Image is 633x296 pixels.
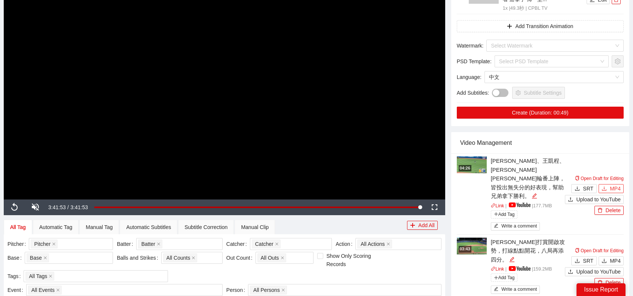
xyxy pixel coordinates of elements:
[503,5,585,12] p: 1x | 49.3 秒 | CPBL TV
[459,246,471,252] div: 03:43
[459,165,471,171] div: 04:26
[576,268,621,276] span: Upload to YouTube
[25,199,46,215] button: Unmute
[407,221,438,230] button: plusAdd All
[575,248,624,253] a: Open Draft for Editing
[460,132,620,153] div: Video Management
[532,193,537,199] span: edit
[226,284,248,296] label: Person
[7,238,29,250] label: Pitcher
[117,238,136,250] label: Batter
[509,257,515,262] span: edit
[568,197,573,203] span: upload
[4,199,25,215] button: Replay
[7,284,26,296] label: Event
[610,184,621,193] span: MP4
[166,254,190,262] span: All Counts
[357,239,392,248] span: All Actions
[192,256,195,260] span: close
[489,71,619,83] span: 中文
[491,266,504,272] a: linkLink
[494,223,499,229] span: edit
[491,202,565,210] p: | | 177.7 MB
[457,57,492,65] span: PSD Template :
[457,89,489,97] span: Add Subtitles :
[599,184,624,193] button: downloadMP4
[10,223,26,231] div: All Tag
[491,203,504,208] a: linkLink
[457,73,481,81] span: Language :
[386,242,390,246] span: close
[571,184,597,193] button: downloadSRT
[43,256,47,260] span: close
[509,266,530,271] img: yt_logo_rgb_light.a676ea31.png
[491,156,565,201] div: [PERSON_NAME]、王凱程、[PERSON_NAME][PERSON_NAME]輪番上陣，皆投出無失分的好表現，幫助兄弟拿下勝利。
[575,176,580,180] span: copy
[184,223,227,231] div: Subtitle Correction
[512,87,565,99] button: settingSubtitle Settings
[457,156,487,173] img: ce64e904-0467-4338-8fb7-dba58e0e6777.jpg
[281,256,284,260] span: close
[565,267,624,276] button: uploadUpload to YouTube
[34,240,51,248] span: Pitcher
[281,288,285,292] span: close
[568,269,573,275] span: upload
[52,242,56,246] span: close
[457,107,624,119] button: Create (Duration: 00:49)
[565,195,624,204] button: uploadUpload to YouTube
[323,252,386,268] span: Show Only Scoring Records
[602,258,607,264] span: download
[30,254,42,262] span: Base
[49,274,52,278] span: close
[597,280,603,286] span: delete
[491,238,565,264] div: [PERSON_NAME]打賞開啟攻勢，打線點點開花，八局再添四分。
[27,253,49,262] span: Base
[275,242,279,246] span: close
[241,223,269,231] div: Manual Clip
[457,20,624,32] button: plusAdd Transition Animation
[491,222,540,231] button: editWrite a comment
[39,223,72,231] div: Automatic Tag
[457,238,487,254] img: 2af33fcf-4724-4172-a122-0ea7164ee635.jpg
[491,286,540,294] button: editWrite a comment
[410,223,415,229] span: plus
[509,255,515,264] div: Edit
[31,286,55,294] span: All Events
[94,207,421,208] div: Progress Bar
[575,258,580,264] span: download
[602,186,607,192] span: download
[117,252,161,264] label: Balls and Strikes
[157,242,160,246] span: close
[361,240,385,248] span: All Actions
[577,283,626,296] div: Issue Report
[257,253,286,262] span: All Outs
[494,287,499,292] span: edit
[424,199,445,215] button: Fullscreen
[599,256,624,265] button: downloadMP4
[507,24,512,30] span: plus
[141,240,155,248] span: Batter
[336,238,355,250] label: Action
[610,257,621,265] span: MP4
[491,210,518,219] span: Add Tag
[226,238,250,250] label: Catcher
[491,266,496,271] span: link
[29,272,47,280] span: All Tags
[532,192,537,201] div: Edit
[597,208,603,214] span: delete
[583,257,593,265] span: SRT
[491,274,518,282] span: Add Tag
[70,204,88,210] span: 3:41:53
[255,240,273,248] span: Catcher
[67,204,69,210] span: /
[571,256,597,265] button: downloadSRT
[56,288,60,292] span: close
[494,212,498,216] span: plus
[594,206,624,215] button: deleteDelete
[612,55,624,67] button: setting
[7,252,25,264] label: Base
[261,254,279,262] span: All Outs
[491,203,496,208] span: link
[575,186,580,192] span: download
[583,184,593,193] span: SRT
